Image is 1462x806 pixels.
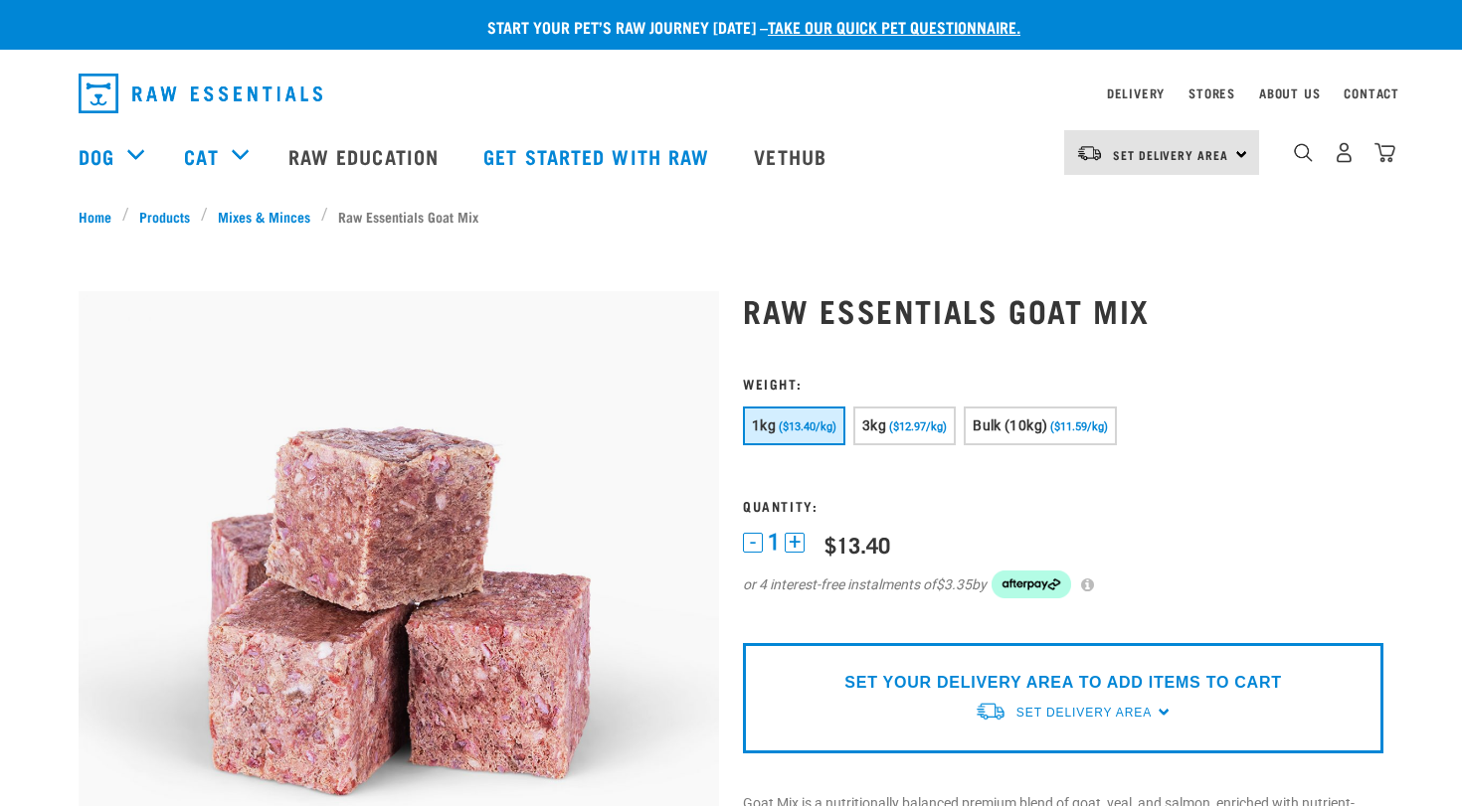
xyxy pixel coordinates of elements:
[973,417,1047,433] span: Bulk (10kg)
[824,532,890,557] div: $13.40
[734,116,851,196] a: Vethub
[743,498,1383,513] h3: Quantity:
[785,533,805,553] button: +
[975,701,1006,722] img: van-moving.png
[779,420,836,433] span: ($13.40/kg)
[1344,89,1399,96] a: Contact
[889,420,947,433] span: ($12.97/kg)
[964,406,1117,445] button: Bulk (10kg) ($11.59/kg)
[743,570,1383,598] div: or 4 interest-free instalments of by
[1107,89,1165,96] a: Delivery
[992,570,1071,598] img: Afterpay
[853,406,956,445] button: 3kg ($12.97/kg)
[743,292,1383,328] h1: Raw Essentials Goat Mix
[269,116,463,196] a: Raw Education
[1374,142,1395,163] img: home-icon@2x.png
[208,206,321,227] a: Mixes & Minces
[862,417,886,433] span: 3kg
[844,671,1281,695] p: SET YOUR DELIVERY AREA TO ADD ITEMS TO CART
[768,532,780,553] span: 1
[1016,706,1152,720] span: Set Delivery Area
[1076,144,1103,162] img: van-moving.png
[79,141,114,171] a: Dog
[936,574,972,595] span: $3.35
[1259,89,1320,96] a: About Us
[1113,151,1228,158] span: Set Delivery Area
[79,206,122,227] a: Home
[1294,143,1313,162] img: home-icon-1@2x.png
[63,66,1399,121] nav: dropdown navigation
[743,533,763,553] button: -
[1334,142,1355,163] img: user.png
[184,141,218,171] a: Cat
[79,74,322,113] img: Raw Essentials Logo
[752,417,776,433] span: 1kg
[743,406,845,445] button: 1kg ($13.40/kg)
[1050,420,1108,433] span: ($11.59/kg)
[129,206,201,227] a: Products
[79,206,1383,227] nav: breadcrumbs
[463,116,734,196] a: Get started with Raw
[768,22,1020,31] a: take our quick pet questionnaire.
[1188,89,1235,96] a: Stores
[743,376,1383,391] h3: Weight:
